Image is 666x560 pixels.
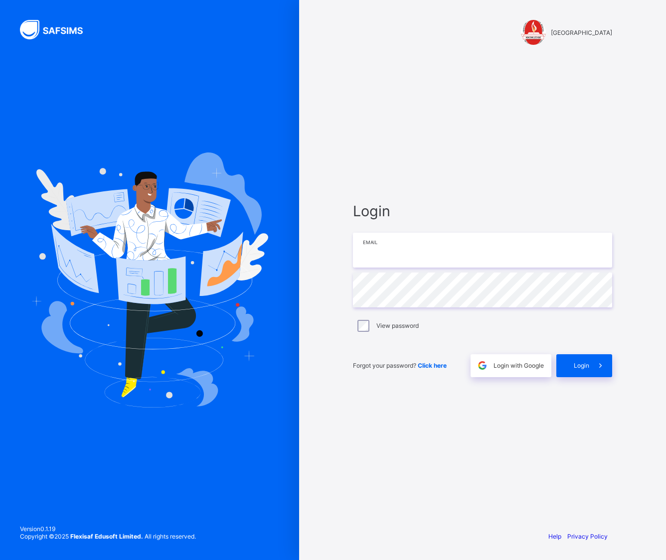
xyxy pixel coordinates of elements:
a: Help [548,533,561,540]
a: Click here [418,362,447,369]
img: Hero Image [31,152,268,408]
img: google.396cfc9801f0270233282035f929180a.svg [477,360,488,371]
strong: Flexisaf Edusoft Limited. [70,533,143,540]
span: Login [353,202,612,220]
span: Forgot your password? [353,362,447,369]
span: Copyright © 2025 All rights reserved. [20,533,196,540]
span: Version 0.1.19 [20,525,196,533]
label: View password [376,322,419,329]
a: Privacy Policy [567,533,608,540]
span: Login with Google [494,362,544,369]
span: Login [574,362,589,369]
span: [GEOGRAPHIC_DATA] [551,29,612,36]
img: SAFSIMS Logo [20,20,95,39]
